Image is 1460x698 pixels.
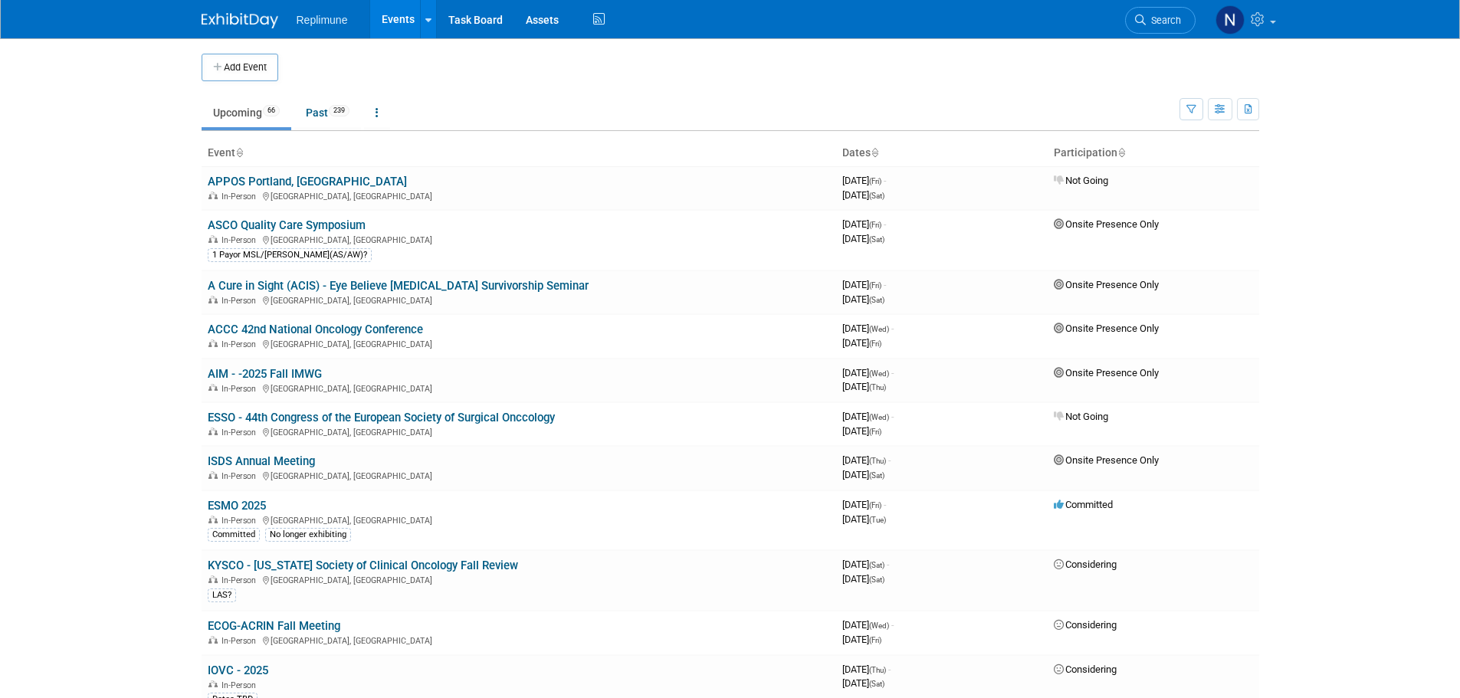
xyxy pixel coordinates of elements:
span: Onsite Presence Only [1054,218,1159,230]
a: IOVC - 2025 [208,664,268,677]
span: - [887,559,889,570]
span: [DATE] [842,425,881,437]
div: 1 Payor MSL/[PERSON_NAME](AS/AW)? [208,248,372,262]
span: Considering [1054,619,1117,631]
th: Dates [836,140,1048,166]
img: In-Person Event [208,516,218,523]
span: - [888,454,891,466]
a: Sort by Start Date [871,146,878,159]
a: ESSO - 44th Congress of the European Society of Surgical Onccology [208,411,555,424]
span: - [884,499,886,510]
img: In-Person Event [208,192,218,199]
div: [GEOGRAPHIC_DATA], [GEOGRAPHIC_DATA] [208,634,830,646]
span: [DATE] [842,279,886,290]
span: [DATE] [842,454,891,466]
div: LAS? [208,588,236,602]
span: (Fri) [869,501,881,510]
span: (Wed) [869,369,889,378]
span: [DATE] [842,619,894,631]
a: Sort by Event Name [235,146,243,159]
span: [DATE] [842,175,886,186]
a: Upcoming66 [202,98,291,127]
span: [DATE] [842,189,884,201]
span: Committed [1054,499,1113,510]
th: Participation [1048,140,1259,166]
span: - [888,664,891,675]
span: [DATE] [842,559,889,570]
span: (Fri) [869,177,881,185]
img: In-Person Event [208,235,218,243]
img: In-Person Event [208,296,218,303]
img: In-Person Event [208,339,218,347]
span: In-Person [221,680,261,690]
span: (Wed) [869,325,889,333]
span: Onsite Presence Only [1054,279,1159,290]
a: Past239 [294,98,361,127]
span: [DATE] [842,573,884,585]
div: [GEOGRAPHIC_DATA], [GEOGRAPHIC_DATA] [208,513,830,526]
span: (Fri) [869,339,881,348]
span: [DATE] [842,337,881,349]
span: Search [1146,15,1181,26]
span: [DATE] [842,411,894,422]
span: (Thu) [869,383,886,392]
span: (Sat) [869,296,884,304]
span: - [884,175,886,186]
span: Onsite Presence Only [1054,367,1159,378]
span: Not Going [1054,175,1108,186]
div: [GEOGRAPHIC_DATA], [GEOGRAPHIC_DATA] [208,233,830,245]
span: (Fri) [869,281,881,290]
span: 239 [329,105,349,116]
span: In-Person [221,384,261,394]
span: (Fri) [869,221,881,229]
span: 66 [263,105,280,116]
span: (Sat) [869,561,884,569]
span: - [891,367,894,378]
span: - [891,619,894,631]
img: In-Person Event [208,428,218,435]
span: (Sat) [869,471,884,480]
div: Committed [208,528,260,542]
span: Not Going [1054,411,1108,422]
img: In-Person Event [208,636,218,644]
a: ISDS Annual Meeting [208,454,315,468]
span: (Fri) [869,636,881,644]
span: (Sat) [869,235,884,244]
span: Considering [1054,664,1117,675]
img: In-Person Event [208,575,218,583]
div: [GEOGRAPHIC_DATA], [GEOGRAPHIC_DATA] [208,189,830,202]
img: ExhibitDay [202,13,278,28]
span: Onsite Presence Only [1054,454,1159,466]
span: - [884,218,886,230]
span: In-Person [221,575,261,585]
span: In-Person [221,339,261,349]
div: [GEOGRAPHIC_DATA], [GEOGRAPHIC_DATA] [208,382,830,394]
span: [DATE] [842,381,886,392]
div: [GEOGRAPHIC_DATA], [GEOGRAPHIC_DATA] [208,337,830,349]
span: - [891,411,894,422]
a: ASCO Quality Care Symposium [208,218,366,232]
span: In-Person [221,296,261,306]
span: [DATE] [842,323,894,334]
span: Onsite Presence Only [1054,323,1159,334]
button: Add Event [202,54,278,81]
span: [DATE] [842,677,884,689]
span: [DATE] [842,293,884,305]
span: (Fri) [869,428,881,436]
a: ACCC 42nd National Oncology Conference [208,323,423,336]
span: [DATE] [842,664,891,675]
img: In-Person Event [208,471,218,479]
a: Search [1125,7,1196,34]
a: Sort by Participation Type [1117,146,1125,159]
img: Nicole Schaeffner [1216,5,1245,34]
a: A Cure in Sight (ACIS) - Eye Believe [MEDICAL_DATA] Survivorship Seminar [208,279,589,293]
a: ESMO 2025 [208,499,266,513]
span: In-Person [221,428,261,437]
span: [DATE] [842,233,884,244]
span: [DATE] [842,499,886,510]
div: [GEOGRAPHIC_DATA], [GEOGRAPHIC_DATA] [208,573,830,585]
span: [DATE] [842,513,886,525]
th: Event [202,140,836,166]
div: [GEOGRAPHIC_DATA], [GEOGRAPHIC_DATA] [208,469,830,481]
a: KYSCO - [US_STATE] Society of Clinical Oncology Fall Review [208,559,518,572]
